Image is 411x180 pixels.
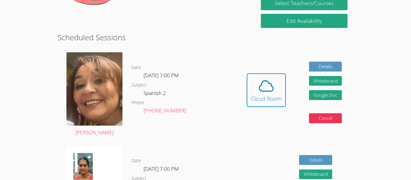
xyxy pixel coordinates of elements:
[247,73,286,107] button: Cloud Room
[144,165,179,172] span: [DATE] 7:00 PM
[66,52,122,126] img: IMG_0482.jpeg
[131,99,144,107] dt: Phone
[299,155,332,165] a: Details
[309,62,342,72] a: Details
[131,81,146,89] dt: Subject
[131,157,141,165] dt: Date
[144,72,179,79] span: [DATE] 7:00 PM
[131,64,141,72] dt: Date
[309,113,342,123] button: Cancel
[261,14,348,28] a: Edit Availability
[299,169,332,179] button: Whiteboard
[144,107,186,114] a: [PHONE_NUMBER]
[57,32,354,43] h2: Scheduled Sessions
[66,52,122,137] a: [PERSON_NAME]
[309,90,342,100] a: Google Doc
[144,89,167,99] dd: Spanish 2
[251,94,282,103] div: Cloud Room
[309,76,342,86] button: Whiteboard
